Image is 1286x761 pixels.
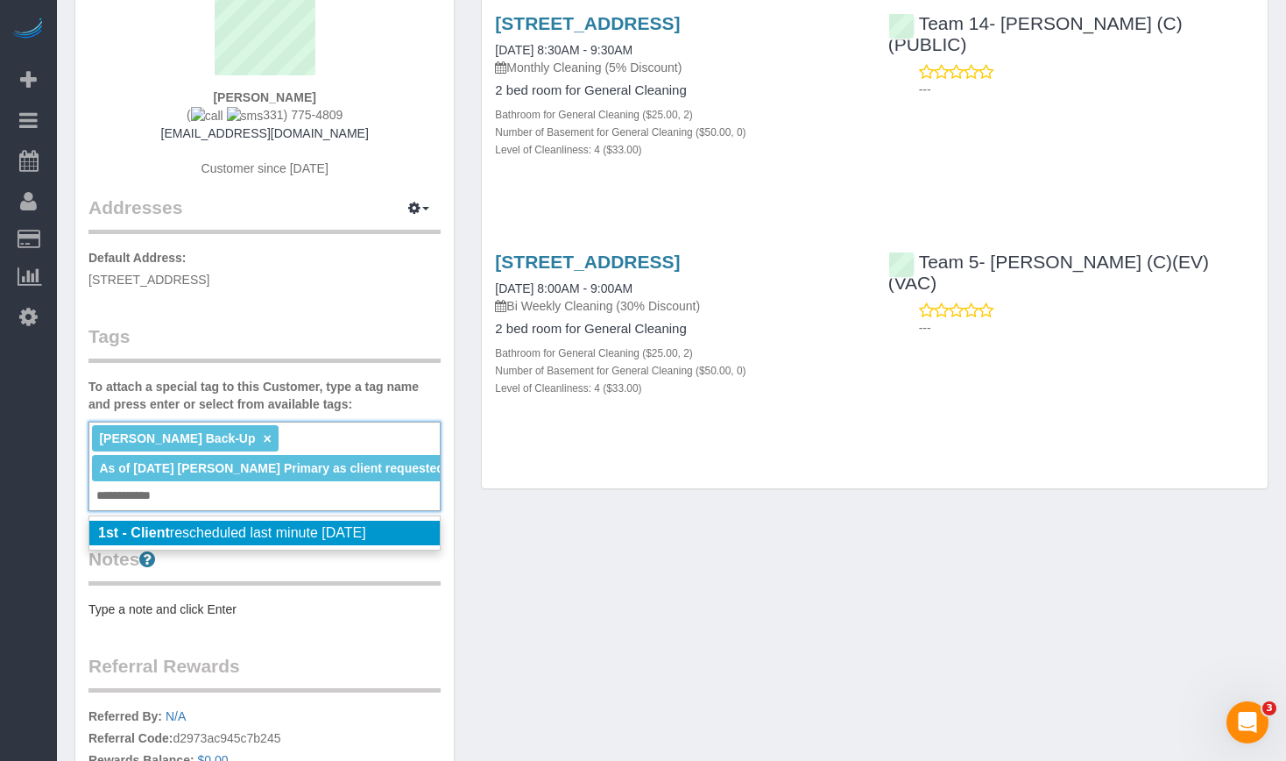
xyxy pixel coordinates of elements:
span: rescheduled last minute [DATE] [98,525,366,540]
span: 3 [1262,701,1276,715]
a: Team 5- [PERSON_NAME] (C)(EV)(VAC) [888,252,1209,293]
small: Number of Basement for General Cleaning ($50.00, 0) [495,365,745,377]
small: Level of Cleanliness: 4 ($33.00) [495,144,641,156]
em: 1st - Client [98,525,170,540]
pre: Type a note and click Enter [88,601,441,618]
a: [DATE] 8:30AM - 9:30AM [495,43,632,57]
span: ( 331) 775-4809 [187,108,343,122]
a: [STREET_ADDRESS] [495,13,680,33]
p: --- [919,81,1254,98]
a: [EMAIL_ADDRESS][DOMAIN_NAME] [161,126,369,140]
span: Customer since [DATE] [201,161,329,175]
a: × [263,431,271,446]
h4: 2 bed room for General Cleaning [495,83,861,98]
a: N/A [166,709,186,723]
a: [STREET_ADDRESS] [495,252,680,272]
a: [DATE] 8:00AM - 9:00AM [495,281,632,295]
span: [PERSON_NAME] Back-Up [99,431,255,445]
h4: 2 bed room for General Cleaning [495,322,861,337]
legend: Referral Rewards [88,653,441,693]
span: As of [DATE] [PERSON_NAME] Primary as client requested [99,461,443,475]
img: Automaid Logo [11,18,46,42]
label: To attach a special tag to this Customer, type a tag name and press enter or select from availabl... [88,378,441,413]
a: Team 14- [PERSON_NAME] (C) (PUBLIC) [888,13,1183,54]
label: Default Address: [88,249,187,267]
legend: Notes [88,546,441,586]
small: Bathroom for General Cleaning ($25.00, 2) [495,109,692,121]
img: call [191,107,223,124]
p: --- [919,319,1254,337]
strong: [PERSON_NAME] [213,90,315,104]
iframe: Intercom live chat [1226,701,1268,743]
label: Referred By: [88,708,162,725]
label: Referral Code: [88,729,173,747]
p: Bi Weekly Cleaning (30% Discount) [495,297,861,315]
small: Bathroom for General Cleaning ($25.00, 2) [495,347,692,359]
span: [STREET_ADDRESS] [88,273,209,287]
img: sms [227,107,264,124]
small: Level of Cleanliness: 4 ($33.00) [495,382,641,395]
legend: Tags [88,324,441,363]
p: Monthly Cleaning (5% Discount) [495,59,861,76]
small: Number of Basement for General Cleaning ($50.00, 0) [495,126,745,139]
